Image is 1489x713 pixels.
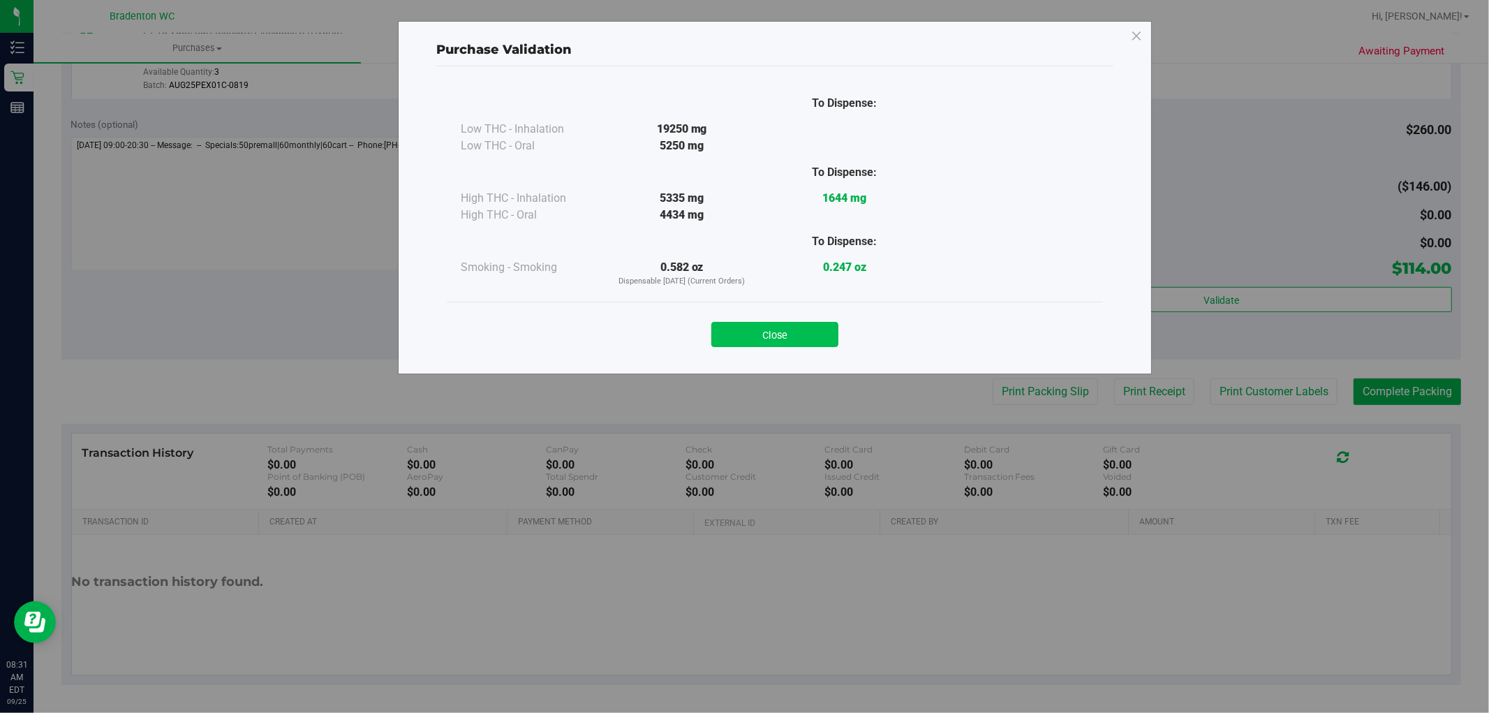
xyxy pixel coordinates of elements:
[461,190,600,207] div: High THC - Inhalation
[461,259,600,276] div: Smoking - Smoking
[763,233,926,250] div: To Dispense:
[711,322,838,347] button: Close
[600,207,763,223] div: 4434 mg
[600,121,763,138] div: 19250 mg
[823,260,866,274] strong: 0.247 oz
[436,42,572,57] span: Purchase Validation
[600,190,763,207] div: 5335 mg
[461,207,600,223] div: High THC - Oral
[600,259,763,288] div: 0.582 oz
[600,276,763,288] p: Dispensable [DATE] (Current Orders)
[14,601,56,643] iframe: Resource center
[822,191,866,205] strong: 1644 mg
[461,121,600,138] div: Low THC - Inhalation
[763,95,926,112] div: To Dispense:
[461,138,600,154] div: Low THC - Oral
[763,164,926,181] div: To Dispense:
[600,138,763,154] div: 5250 mg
